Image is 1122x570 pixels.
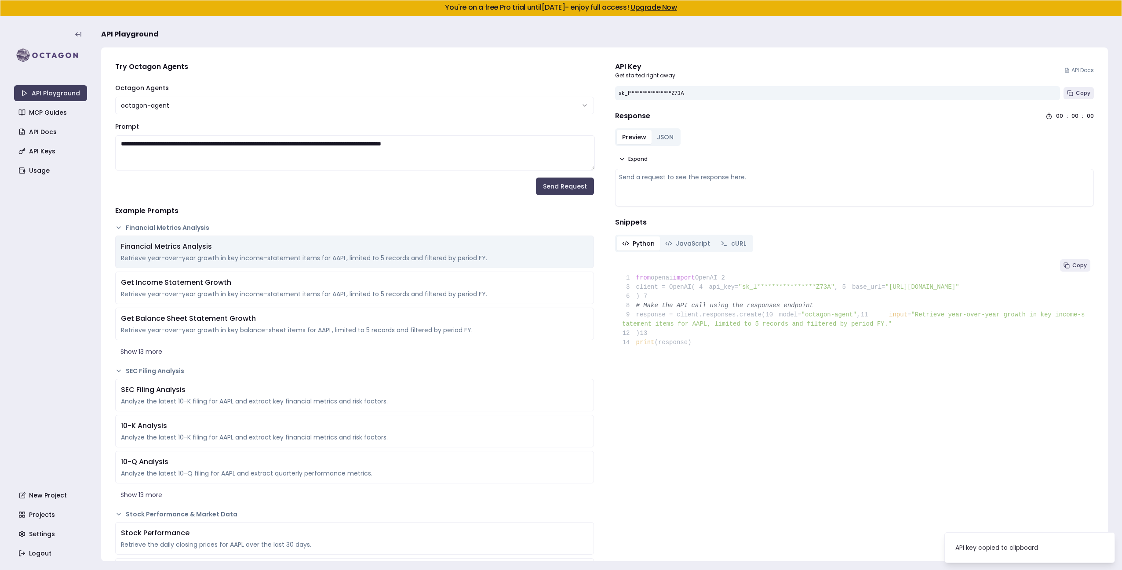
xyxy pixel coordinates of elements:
span: 14 [622,338,636,347]
span: , [834,283,838,290]
div: Analyze the latest 10-Q filing for AAPL and extract quarterly performance metrics. [121,469,588,478]
button: SEC Filing Analysis [115,367,594,375]
div: : [1082,113,1083,120]
a: Usage [15,163,88,178]
button: Show 13 more [115,344,594,359]
span: cURL [731,239,746,248]
h4: Response [615,111,650,121]
span: 4 [695,283,709,292]
div: Financial Metrics Analysis [121,241,588,252]
span: 5 [838,283,852,292]
span: # Make the API call using the responses endpoint [636,302,813,309]
button: Send Request [536,178,594,195]
button: Show 13 more [115,487,594,503]
span: base_url= [852,283,885,290]
span: response = client.responses.create( [622,311,765,318]
a: Settings [15,526,88,542]
div: Retrieve year-over-year growth in key income-statement items for AAPL, limited to 5 records and f... [121,254,588,262]
button: Copy [1064,87,1094,99]
h4: Snippets [615,217,1094,228]
span: (response) [655,339,692,346]
div: SEC Filing Analysis [121,385,588,395]
span: from [636,274,651,281]
span: 8 [622,301,636,310]
span: 7 [640,292,654,301]
img: logo-rect-yK7x_WSZ.svg [14,47,87,64]
a: MCP Guides [15,105,88,120]
p: Get started right away [615,72,675,79]
span: import [673,274,695,281]
span: input [889,311,907,318]
span: API Playground [101,29,159,40]
a: API Docs [15,124,88,140]
span: "[URL][DOMAIN_NAME]" [885,283,959,290]
h5: You're on a free Pro trial until [DATE] - enjoy full access! [7,4,1115,11]
button: Stock Performance & Market Data [115,510,594,519]
div: Retrieve year-over-year growth in key balance-sheet items for AAPL, limited to 5 records and filt... [121,326,588,334]
span: client = OpenAI( [622,283,695,290]
a: API Docs [1064,67,1094,74]
span: 3 [622,283,636,292]
span: 2 [717,273,731,283]
button: JSON [652,130,679,144]
span: Python [633,239,655,248]
a: Upgrade Now [630,2,677,12]
span: model= [779,311,801,318]
div: Get Balance Sheet Statement Growth [121,313,588,324]
span: 1 [622,273,636,283]
div: API Key [615,62,675,72]
label: Prompt [115,122,139,131]
button: Copy [1060,259,1090,272]
h4: Example Prompts [115,206,594,216]
span: "octagon-agent" [801,311,856,318]
span: Expand [628,156,648,163]
div: 10-K Analysis [121,421,588,431]
span: 10 [765,310,780,319]
div: 10-Q Analysis [121,457,588,467]
span: ) [622,330,640,337]
div: Retrieve the daily closing prices for AAPL over the last 30 days. [121,540,588,549]
div: Get Income Statement Growth [121,277,588,288]
span: 13 [640,329,654,338]
a: API Playground [14,85,87,101]
div: Retrieve year-over-year growth in key income-statement items for AAPL, limited to 5 records and f... [121,290,588,298]
div: 00 [1087,113,1094,120]
a: API Keys [15,143,88,159]
span: , [857,311,860,318]
span: api_key= [709,283,738,290]
span: 12 [622,329,636,338]
label: Octagon Agents [115,84,169,92]
span: Copy [1072,262,1087,269]
div: : [1067,113,1068,120]
div: Analyze the latest 10-K filing for AAPL and extract key financial metrics and risk factors. [121,397,588,406]
span: = [907,311,911,318]
div: Analyze the latest 10-K filing for AAPL and extract key financial metrics and risk factors. [121,433,588,442]
span: JavaScript [676,239,710,248]
span: 6 [622,292,636,301]
div: Stock Performance [121,528,588,538]
a: Projects [15,507,88,523]
div: 00 [1071,113,1078,120]
button: Financial Metrics Analysis [115,223,594,232]
span: 9 [622,310,636,319]
div: API key copied to clipboard [955,543,1038,552]
a: New Project [15,487,88,503]
span: OpenAI [695,274,717,281]
span: Copy [1076,90,1090,97]
a: Logout [15,545,88,561]
div: 00 [1056,113,1063,120]
span: ) [622,293,640,300]
h4: Try Octagon Agents [115,62,594,72]
button: Preview [617,130,652,144]
div: Send a request to see the response here. [619,173,1090,182]
span: 11 [860,310,874,319]
span: openai [651,274,673,281]
span: print [636,339,655,346]
button: Expand [615,153,651,165]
